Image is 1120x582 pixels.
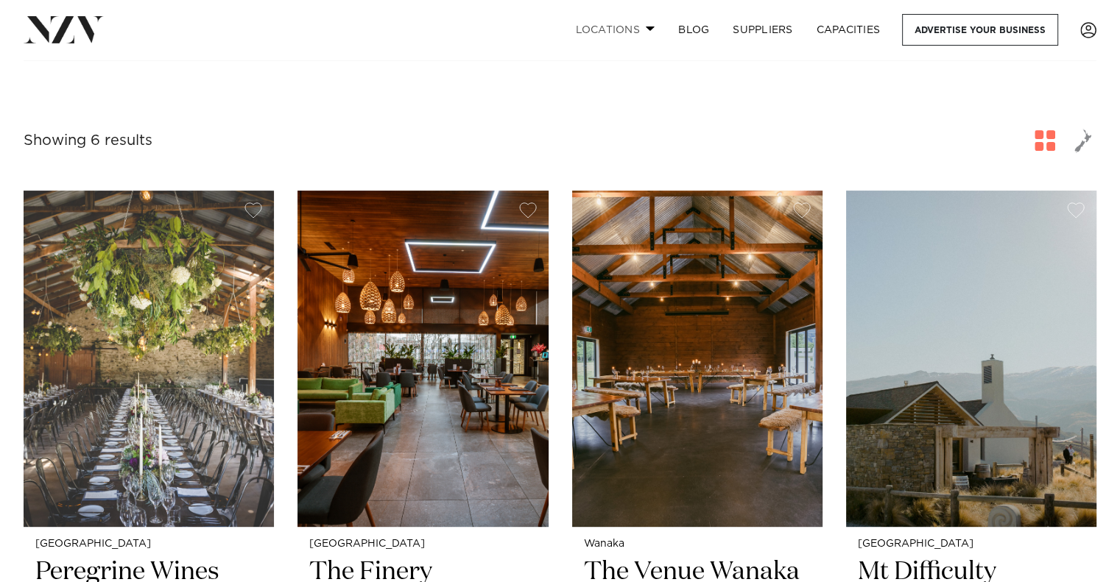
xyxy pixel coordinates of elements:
a: BLOG [666,14,721,46]
img: nzv-logo.png [24,16,104,43]
a: Advertise your business [902,14,1058,46]
a: Capacities [805,14,892,46]
img: Restaurant in Central Otago [297,191,548,526]
small: [GEOGRAPHIC_DATA] [309,539,536,550]
small: Wanaka [584,539,811,550]
small: [GEOGRAPHIC_DATA] [35,539,262,550]
small: [GEOGRAPHIC_DATA] [858,539,1085,550]
div: Showing 6 results [24,129,152,152]
a: SUPPLIERS [721,14,804,46]
a: Locations [563,14,666,46]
